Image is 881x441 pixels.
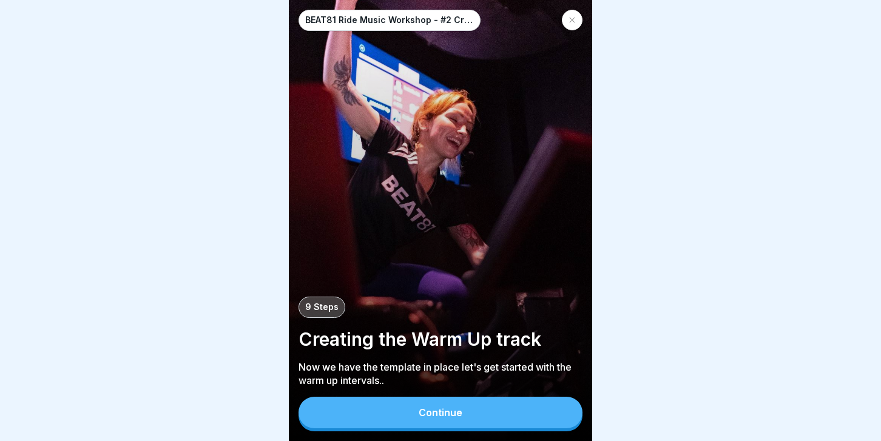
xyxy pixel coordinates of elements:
p: BEAT81 Ride Music Workshop - #2 Creating the warm up track. [305,15,474,25]
div: Continue [419,407,462,418]
button: Continue [299,397,582,428]
p: Creating the Warm Up track [299,328,582,351]
p: Now we have the template in place let's get started with the warm up intervals.. [299,360,582,387]
p: 9 Steps [305,302,339,312]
